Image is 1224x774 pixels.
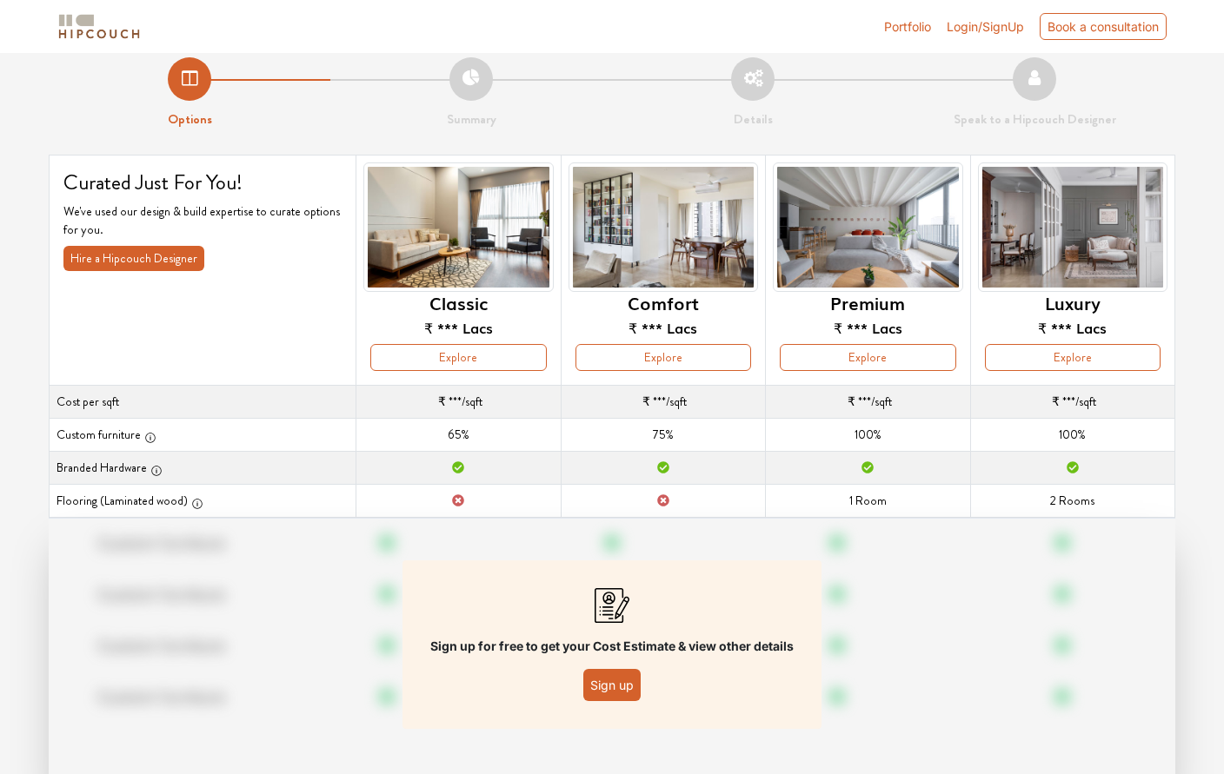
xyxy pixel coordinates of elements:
[447,109,496,129] strong: Summary
[356,419,561,452] td: 65%
[63,202,342,239] p: We've used our design & build expertise to curate options for you.
[430,637,794,655] p: Sign up for free to get your Cost Estimate & view other details
[780,344,955,371] button: Explore
[970,485,1174,518] td: 2 Rooms
[970,419,1174,452] td: 100%
[429,292,488,313] h6: Classic
[168,109,212,129] strong: Options
[773,162,962,292] img: header-preview
[50,452,356,485] th: Branded Hardware
[766,386,970,419] td: /sqft
[766,419,970,452] td: 100%
[50,386,356,419] th: Cost per sqft
[947,19,1024,34] span: Login/SignUp
[63,169,342,195] h4: Curated Just For You!
[954,109,1116,129] strong: Speak to a Hipcouch Designer
[569,162,758,292] img: header-preview
[978,162,1167,292] img: header-preview
[561,419,765,452] td: 75%
[734,109,773,129] strong: Details
[356,386,561,419] td: /sqft
[830,292,905,313] h6: Premium
[370,344,546,371] button: Explore
[1040,13,1167,40] div: Book a consultation
[985,344,1161,371] button: Explore
[583,669,641,701] button: Sign up
[766,485,970,518] td: 1 Room
[1045,292,1101,313] h6: Luxury
[56,7,143,46] span: logo-horizontal.svg
[50,419,356,452] th: Custom furniture
[56,11,143,42] img: logo-horizontal.svg
[575,344,751,371] button: Explore
[884,17,931,36] a: Portfolio
[363,162,553,292] img: header-preview
[50,485,356,518] th: Flooring (Laminated wood)
[970,386,1174,419] td: /sqft
[63,246,204,271] button: Hire a Hipcouch Designer
[561,386,765,419] td: /sqft
[628,292,699,313] h6: Comfort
